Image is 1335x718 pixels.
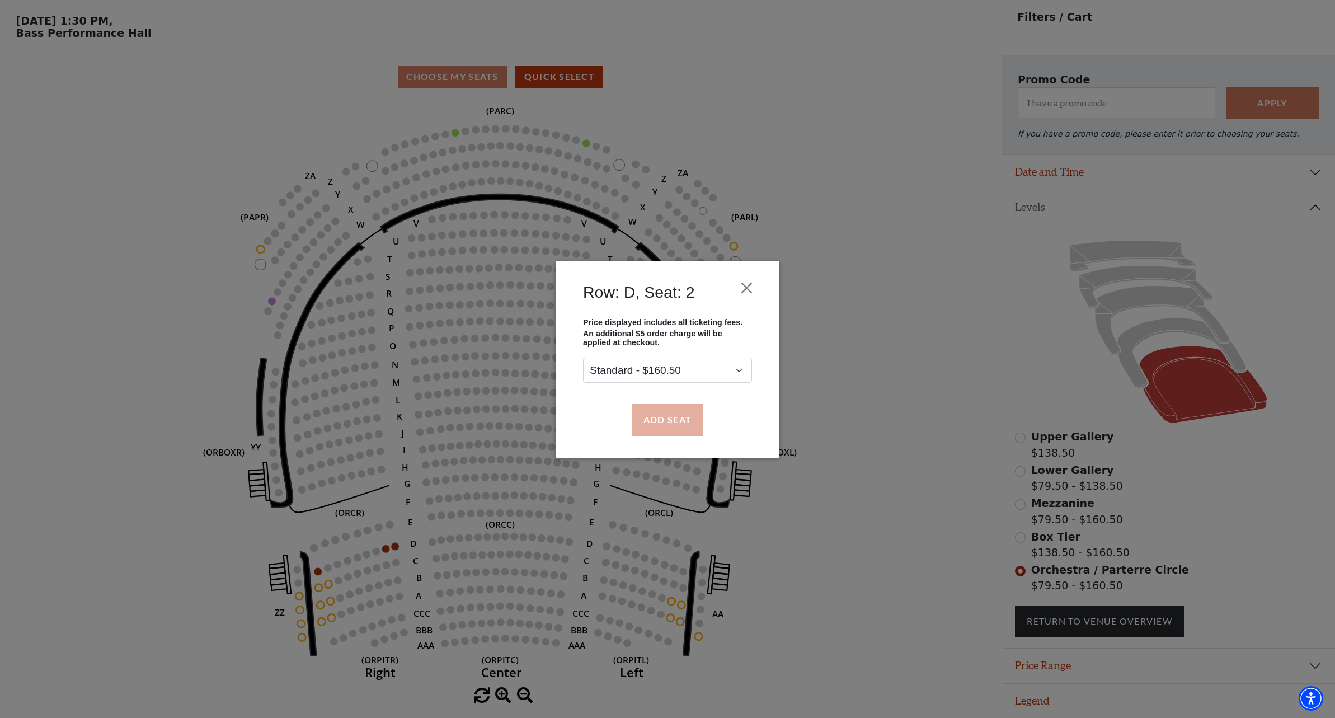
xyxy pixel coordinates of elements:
[736,277,758,298] button: Close
[632,404,703,435] button: Add Seat
[583,283,695,302] h4: Row: D, Seat: 2
[1299,686,1323,711] div: Accessibility Menu
[583,317,752,326] p: Price displayed includes all ticketing fees.
[583,329,752,347] p: An additional $5 order charge will be applied at checkout.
